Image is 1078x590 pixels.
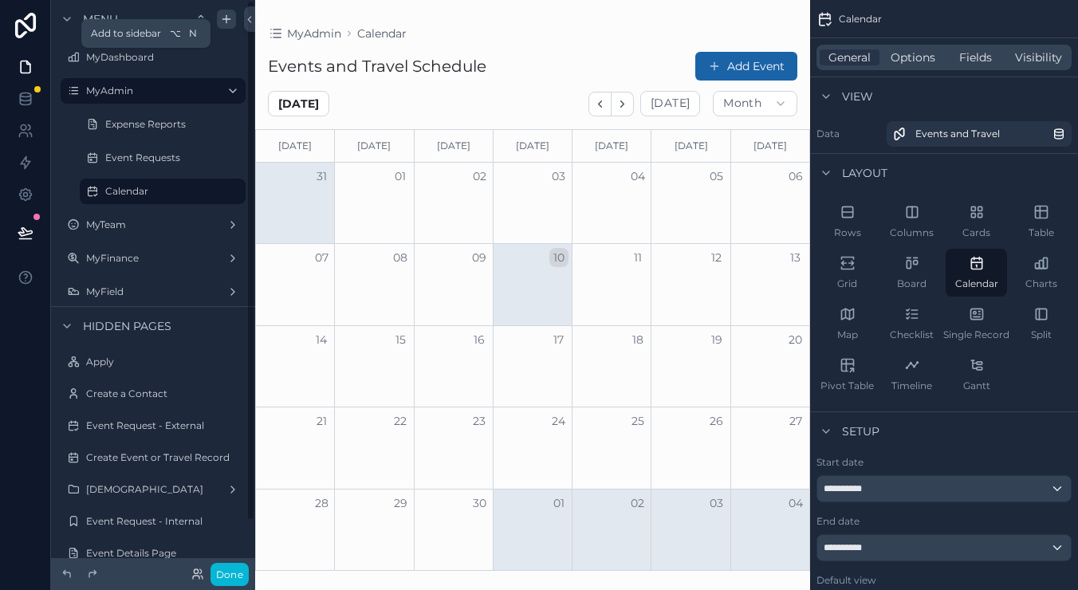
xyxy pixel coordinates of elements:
label: Data [816,128,880,140]
span: Hidden pages [83,318,171,334]
a: Calendar [80,179,246,204]
button: 09 [470,248,489,267]
span: General [828,49,871,65]
a: [DEMOGRAPHIC_DATA] [61,477,246,502]
button: Table [1010,198,1072,246]
button: 28 [312,494,331,513]
button: 22 [391,411,410,431]
button: Rows [816,198,878,246]
span: Fields [959,49,992,65]
a: MyAdmin [61,78,246,104]
button: 04 [786,494,805,513]
label: Expense Reports [105,118,242,131]
span: Pivot Table [820,380,874,392]
button: 21 [312,411,331,431]
button: 31 [312,167,331,186]
a: MyFinance [61,246,246,271]
label: MyTeam [86,218,220,231]
button: 14 [312,330,331,349]
button: 07 [312,248,331,267]
span: Events and Travel [915,128,1000,140]
span: Board [897,277,927,290]
button: Timeline [881,351,942,399]
button: 05 [707,167,726,186]
button: 19 [707,330,726,349]
button: Grid [816,249,878,297]
button: 30 [470,494,489,513]
button: Gantt [946,351,1007,399]
span: Calendar [839,13,882,26]
label: Create Event or Travel Record [86,451,242,464]
button: 01 [391,167,410,186]
span: Timeline [891,380,932,392]
button: 12 [707,248,726,267]
button: Done [210,563,249,586]
button: 17 [549,330,569,349]
label: MyFinance [86,252,220,265]
button: 08 [391,248,410,267]
button: Cards [946,198,1007,246]
button: Split [1010,300,1072,348]
a: Event Request - External [61,413,246,439]
span: Grid [837,277,857,290]
a: MyDashboard [61,45,246,70]
button: Columns [881,198,942,246]
button: 16 [470,330,489,349]
button: Calendar [946,249,1007,297]
button: 27 [786,411,805,431]
button: 15 [391,330,410,349]
button: Map [816,300,878,348]
button: 18 [628,330,647,349]
a: Event Requests [80,145,246,171]
button: 03 [549,167,569,186]
button: 01 [549,494,569,513]
button: 29 [391,494,410,513]
label: Event Request - External [86,419,242,432]
a: Events and Travel [887,121,1072,147]
a: MyTeam [61,212,246,238]
button: 03 [707,494,726,513]
span: Menu [83,11,118,27]
button: 02 [470,167,489,186]
button: Pivot Table [816,351,878,399]
span: Split [1031,328,1052,341]
span: Add to sidebar [91,27,161,40]
label: End date [816,515,860,528]
a: Create Event or Travel Record [61,445,246,470]
label: Calendar [105,185,236,198]
button: 25 [628,411,647,431]
label: Event Requests [105,151,242,164]
span: Calendar [955,277,998,290]
span: Rows [834,226,861,239]
span: Gantt [963,380,990,392]
button: Board [881,249,942,297]
span: Table [1029,226,1054,239]
button: 23 [470,411,489,431]
button: 11 [628,248,647,267]
a: MyField [61,279,246,305]
button: 02 [628,494,647,513]
button: 10 [549,248,569,267]
div: Month View [255,129,810,571]
span: Columns [890,226,934,239]
a: Create a Contact [61,381,246,407]
label: MyDashboard [86,51,242,64]
label: Start date [816,456,864,469]
span: N [187,27,199,40]
button: Charts [1010,249,1072,297]
a: Event Details Page [61,541,246,566]
a: Event Request - Internal [61,509,246,534]
a: Apply [61,349,246,375]
button: 26 [707,411,726,431]
span: Visibility [1015,49,1062,65]
label: MyField [86,285,220,298]
span: Map [837,328,858,341]
label: [DEMOGRAPHIC_DATA] [86,483,220,496]
span: Checklist [890,328,934,341]
label: Apply [86,356,242,368]
label: Create a Contact [86,387,242,400]
a: Expense Reports [80,112,246,137]
span: Single Record [943,328,1009,341]
span: Layout [842,165,887,181]
button: Single Record [946,300,1007,348]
